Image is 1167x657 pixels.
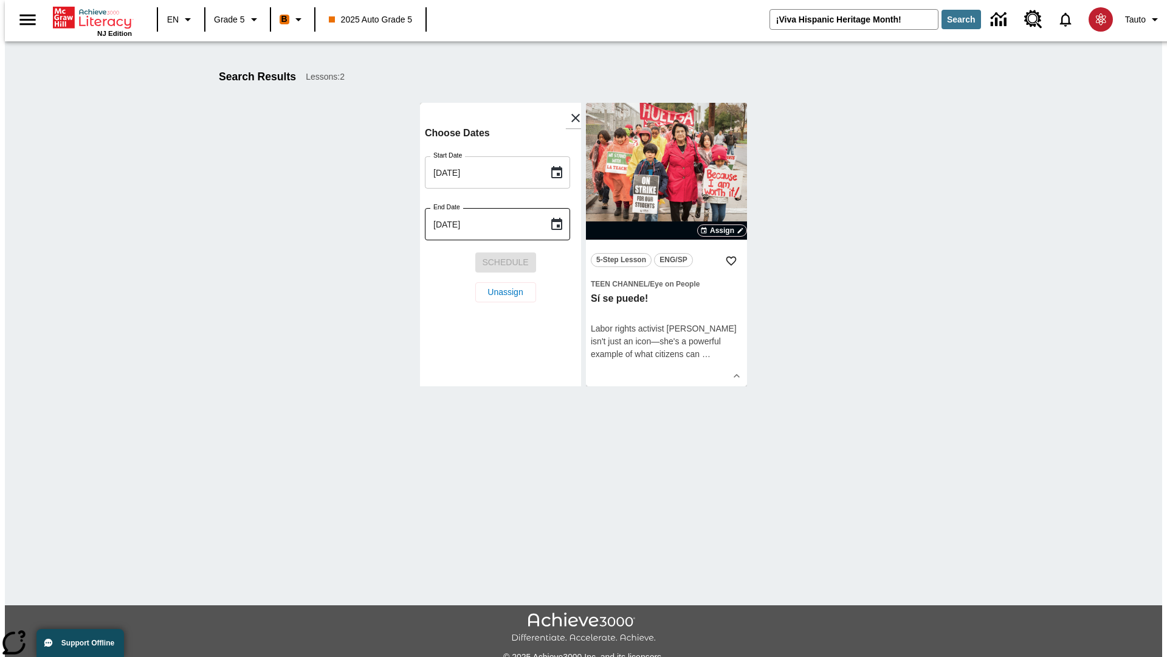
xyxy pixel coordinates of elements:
[720,250,742,272] button: Add to Favorites
[281,12,287,27] span: B
[425,208,540,240] input: MMMM-DD-YYYY
[162,9,201,30] button: Language: EN, Select a language
[650,280,700,288] span: Eye on People
[425,156,540,189] input: MMMM-DD-YYYY
[420,103,581,386] div: lesson details
[433,203,460,212] label: End Date
[728,367,746,385] button: Show Details
[596,254,646,266] span: 5-Step Lesson
[306,71,345,83] span: Lessons : 2
[983,3,1017,36] a: Data Center
[545,212,569,237] button: Choose date, selected date is Oct 13, 2025
[702,349,711,359] span: …
[659,254,687,266] span: ENG/SP
[219,71,296,83] h1: Search Results
[1017,3,1050,36] a: Resource Center, Will open in new tab
[10,2,46,38] button: Open side menu
[1050,4,1081,35] a: Notifications
[591,322,742,361] div: Labor rights activist [PERSON_NAME] isn't just an icon—she's a powerful example of what citizens can
[710,225,734,236] span: Assign
[942,10,981,29] button: Search
[329,13,413,26] span: 2025 Auto Grade 5
[648,280,650,288] span: /
[770,10,938,29] input: search field
[1125,13,1146,26] span: Tauto
[97,30,132,37] span: NJ Edition
[1120,9,1167,30] button: Profile/Settings
[545,161,569,185] button: Choose date, selected date is Oct 13, 2025
[61,639,114,647] span: Support Offline
[53,4,132,37] div: Home
[1081,4,1120,35] button: Select a new avatar
[654,253,693,267] button: ENG/SP
[433,151,462,160] label: Start Date
[214,13,245,26] span: Grade 5
[167,13,179,26] span: EN
[586,103,747,386] div: lesson details
[475,282,536,302] button: Unassign
[591,253,652,267] button: 5-Step Lesson
[565,108,586,128] button: Close
[1089,7,1113,32] img: avatar image
[591,277,742,290] span: Topic: Teen Channel/Eye on People
[275,9,311,30] button: Boost Class color is orange. Change class color
[591,293,742,305] h3: Sí se puede!
[53,5,132,30] a: Home
[511,613,656,644] img: Achieve3000 Differentiate Accelerate Achieve
[209,9,266,30] button: Grade: Grade 5, Select a grade
[425,125,586,142] h6: Choose Dates
[425,125,586,312] div: Choose date
[697,224,747,237] button: Assign Choose Dates
[487,286,523,299] span: Unassign
[36,629,124,657] button: Support Offline
[591,280,648,288] span: Teen Channel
